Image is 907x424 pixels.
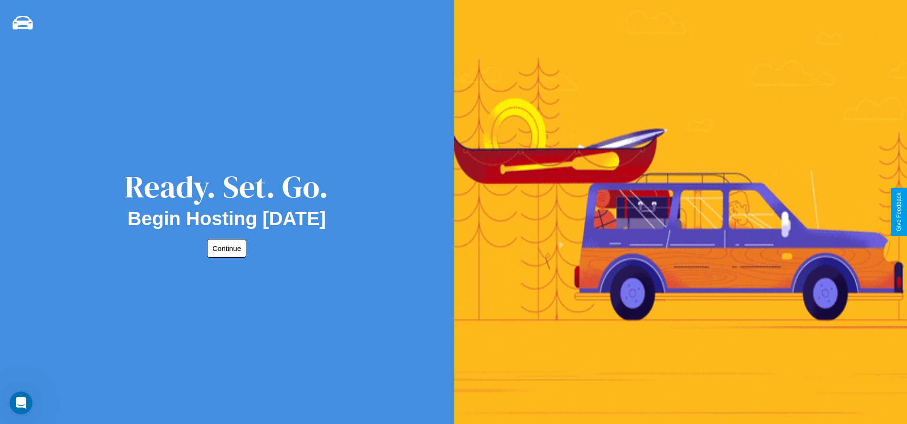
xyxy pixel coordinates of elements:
h2: Begin Hosting [DATE] [128,208,326,229]
div: Give Feedback [896,193,902,231]
button: Continue [207,239,246,258]
iframe: Intercom live chat [10,391,33,414]
div: Ready. Set. Go. [125,165,328,208]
